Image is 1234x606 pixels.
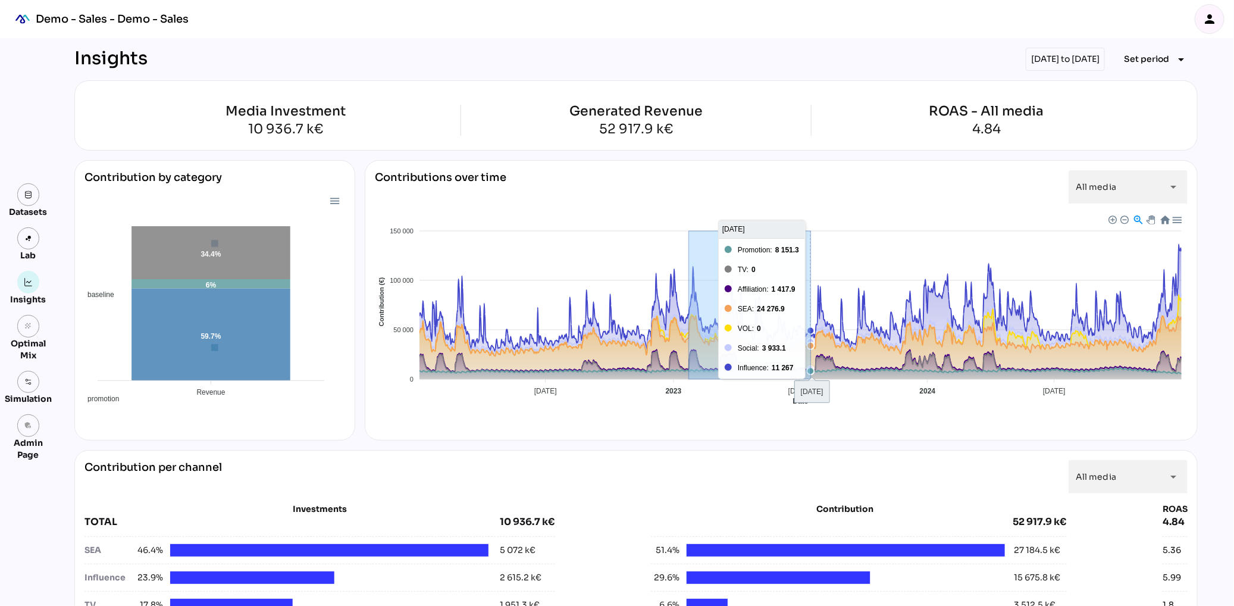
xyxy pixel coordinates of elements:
div: Investments [84,503,555,515]
span: 46.4% [134,544,163,557]
div: 10 936.7 k€ [111,123,461,136]
div: Contribution [681,503,1010,515]
tspan: 150 000 [390,227,414,235]
span: promotion [79,395,119,403]
div: ROAS [1163,503,1188,515]
img: graph.svg [24,278,33,286]
div: mediaROI [10,6,36,32]
div: 52 917.9 k€ [569,123,703,136]
div: 5.36 [1163,544,1181,557]
div: Contributions over time [375,170,506,204]
button: Expand "Set period" [1114,49,1198,70]
div: Reset Zoom [1160,214,1170,224]
div: 27 184.5 k€ [1014,544,1061,557]
div: Contribution by category [84,170,345,194]
div: Media Investment [111,105,461,118]
tspan: 100 000 [390,277,414,284]
span: 29.6% [651,571,679,584]
div: 15 675.8 k€ [1014,571,1061,584]
div: 52 917.9 k€ [1013,515,1067,529]
i: arrow_drop_down [1166,180,1180,194]
div: Menu [329,195,339,205]
i: grain [24,322,33,330]
div: 4.84 [1163,515,1188,529]
div: Simulation [5,393,52,405]
div: Optimal Mix [5,338,52,361]
div: Zoom In [1108,215,1116,223]
i: person [1202,12,1217,26]
text: Date [793,397,809,405]
div: SEA [84,544,134,557]
i: admin_panel_settings [24,421,33,430]
span: Set period [1124,52,1169,66]
div: Influence [84,571,134,584]
span: 23.9% [134,571,163,584]
div: Demo - Sales - Demo - Sales [36,12,189,26]
tspan: 2023 [666,387,682,395]
tspan: [DATE] [534,387,557,395]
div: TOTAL [84,515,500,529]
i: arrow_drop_down [1174,52,1188,67]
span: All media [1076,471,1116,482]
text: Contribution (€) [378,277,385,326]
div: Generated Revenue [569,105,703,118]
img: lab.svg [24,235,33,243]
tspan: 50 000 [393,326,414,333]
div: 5 072 k€ [500,544,536,557]
div: Zoom Out [1120,215,1128,223]
div: Insights [11,293,46,305]
div: Datasets [10,206,48,218]
tspan: 0 [410,376,414,383]
span: All media [1076,182,1116,192]
div: Selection Zoom [1133,214,1143,224]
div: 4.84 [929,123,1044,136]
div: Contribution per channel [84,460,222,493]
div: 2 615.2 k€ [500,571,542,584]
div: [DATE] to [DATE] [1026,48,1105,71]
div: 10 936.7 k€ [500,515,555,529]
tspan: [DATE] [788,387,811,395]
span: baseline [79,290,114,299]
div: 5.99 [1163,571,1181,584]
div: Lab [15,249,42,261]
div: Panning [1147,215,1154,223]
i: arrow_drop_down [1166,470,1180,484]
tspan: [DATE] [1043,387,1066,395]
div: Admin Page [5,437,52,461]
span: 51.4% [651,544,679,557]
div: Insights [74,48,148,71]
img: settings.svg [24,378,33,386]
div: Menu [1172,214,1182,224]
img: data.svg [24,190,33,199]
div: ROAS - All media [929,105,1044,118]
tspan: 2024 [920,387,936,395]
tspan: Revenue [196,388,225,396]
